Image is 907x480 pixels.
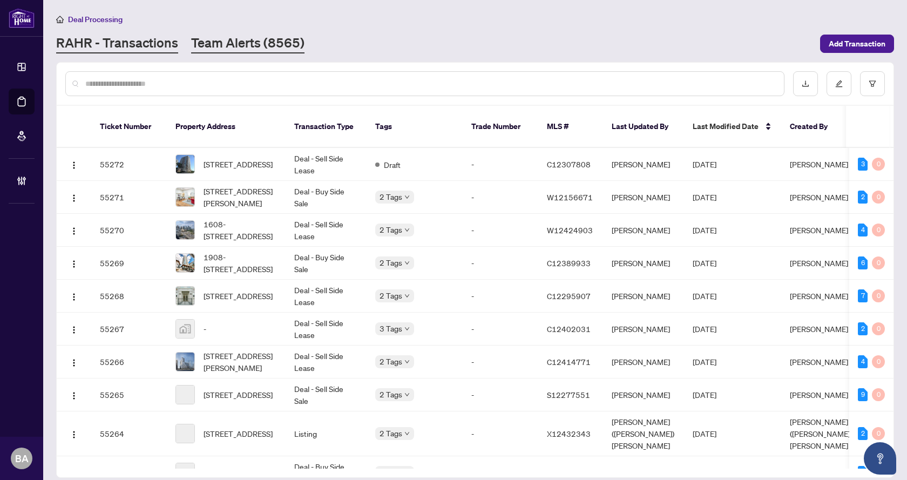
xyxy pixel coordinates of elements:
span: 1608-[STREET_ADDRESS] [204,218,277,242]
span: Add Transaction [829,35,885,52]
td: [PERSON_NAME] [603,148,684,181]
img: logo [9,8,35,28]
div: 2 [858,322,868,335]
span: Draft [384,159,401,171]
button: Open asap [864,442,896,475]
img: thumbnail-img [176,188,194,206]
span: [DATE] [693,429,716,438]
img: Logo [70,227,78,235]
div: 0 [872,158,885,171]
td: 55264 [91,411,167,456]
td: - [463,346,538,378]
span: [DATE] [693,468,716,477]
div: 2 [858,427,868,440]
img: Logo [70,293,78,301]
img: Logo [70,161,78,170]
span: download [802,80,809,87]
td: Deal - Sell Side Lease [286,214,367,247]
td: Deal - Sell Side Lease [286,148,367,181]
button: download [793,71,818,96]
img: thumbnail-img [176,155,194,173]
th: Transaction Type [286,106,367,148]
th: Tags [367,106,463,148]
th: Ticket Number [91,106,167,148]
span: C12414771 [547,357,591,367]
span: C12295907 [547,291,591,301]
span: down [404,227,410,233]
td: 55267 [91,313,167,346]
span: [PERSON_NAME] [790,291,848,301]
span: [DATE] [693,159,716,169]
div: 0 [872,427,885,440]
button: Logo [65,221,83,239]
td: 55268 [91,280,167,313]
span: [PERSON_NAME] ([PERSON_NAME]) [PERSON_NAME] [790,417,852,450]
button: Logo [65,386,83,403]
span: down [404,326,410,332]
span: 3 Tags [380,322,402,335]
span: [DATE] [693,390,716,400]
a: Team Alerts (8565) [191,34,304,53]
a: RAHR - Transactions [56,34,178,53]
span: [PERSON_NAME] [790,324,848,334]
span: Deal Processing [68,15,123,24]
span: [PERSON_NAME] [790,468,848,477]
span: filter [869,80,876,87]
img: thumbnail-img [176,254,194,272]
div: 3 [858,158,868,171]
td: 55269 [91,247,167,280]
td: [PERSON_NAME] [603,214,684,247]
td: - [463,378,538,411]
td: [PERSON_NAME] [603,280,684,313]
div: 0 [872,355,885,368]
span: down [404,431,410,436]
td: Deal - Buy Side Sale [286,247,367,280]
td: 55265 [91,378,167,411]
img: Logo [70,359,78,367]
img: Logo [70,326,78,334]
td: - [463,280,538,313]
span: - [204,323,206,335]
td: Deal - Sell Side Lease [286,346,367,378]
span: down [404,392,410,397]
div: 0 [872,322,885,335]
td: 55266 [91,346,167,378]
span: [DATE] [693,291,716,301]
span: X12432343 [547,429,591,438]
span: [DATE] [693,192,716,202]
td: - [463,247,538,280]
td: - [463,181,538,214]
div: 0 [872,191,885,204]
button: filter [860,71,885,96]
span: 3 Tags [380,466,402,478]
span: 1908-[STREET_ADDRESS] [204,251,277,275]
th: Created By [781,106,846,148]
td: Listing [286,411,367,456]
span: C12307808 [547,159,591,169]
span: 2 Tags [380,355,402,368]
td: 55271 [91,181,167,214]
img: Logo [70,194,78,202]
span: [PERSON_NAME] [790,390,848,400]
div: 6 [858,256,868,269]
span: [STREET_ADDRESS] [204,428,273,440]
td: Deal - Sell Side Sale [286,378,367,411]
td: Deal - Sell Side Lease [286,313,367,346]
span: E12397978 [547,468,590,477]
td: [PERSON_NAME] [603,378,684,411]
span: [PERSON_NAME] [790,159,848,169]
span: C12402031 [547,324,591,334]
img: Logo [70,260,78,268]
button: Logo [65,425,83,442]
div: 0 [872,256,885,269]
span: [STREET_ADDRESS] [204,467,273,478]
th: Property Address [167,106,286,148]
span: BA [15,451,29,466]
button: Logo [65,156,83,173]
td: [PERSON_NAME] ([PERSON_NAME]) [PERSON_NAME] [603,411,684,456]
div: 0 [872,224,885,236]
div: 4 [858,224,868,236]
span: down [404,359,410,364]
span: [DATE] [693,225,716,235]
span: [STREET_ADDRESS] [204,290,273,302]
